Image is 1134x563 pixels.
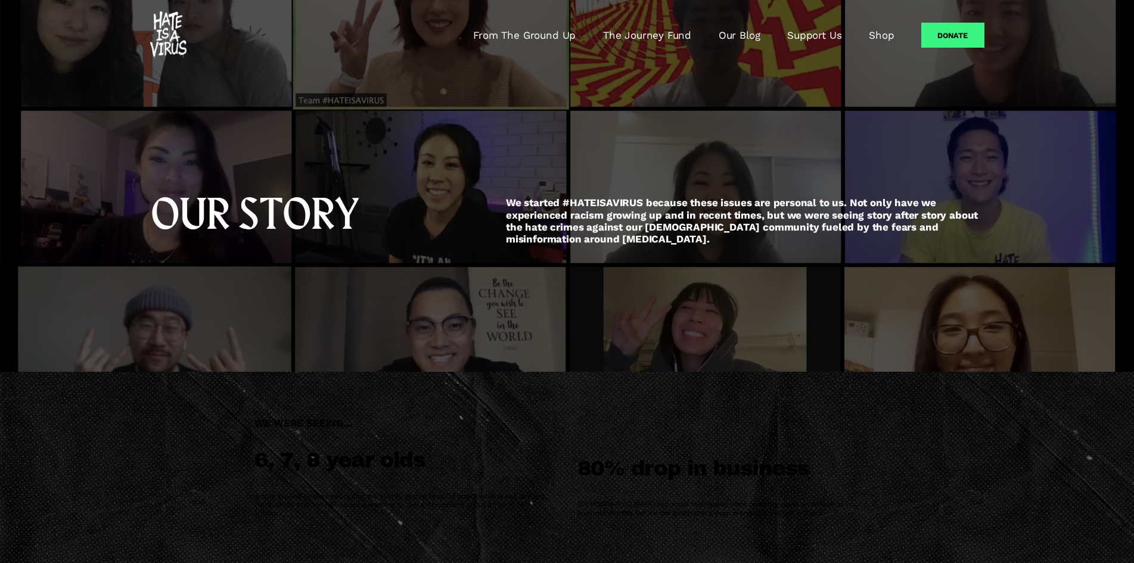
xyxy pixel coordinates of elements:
a: Our Blog [719,28,760,42]
img: #HATEISAVIRUS [150,11,187,59]
strong: We started #HATEISAVIRUS because these issues are personal to us. Not only have we experienced ra... [506,197,981,245]
p: [DEMOGRAPHIC_DATA]-led small businesses were reporting up to an 80% drop in business months befor... [577,500,880,517]
a: Support Us [787,28,841,42]
strong: WE WERE SEEING… [254,417,353,429]
p: getting bullied by their peers and the elderly getting brutally attacked in broad daylight. So mu... [254,492,557,518]
h3: 6, 7, 8 year olds [254,449,557,472]
h3: 80% drop in business [577,458,880,480]
h1: OUR STORY [150,197,486,234]
a: From The Ground Up [473,28,576,42]
a: Shop [869,28,894,42]
a: Donate [921,23,984,48]
a: The Journey Fund [603,28,691,42]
